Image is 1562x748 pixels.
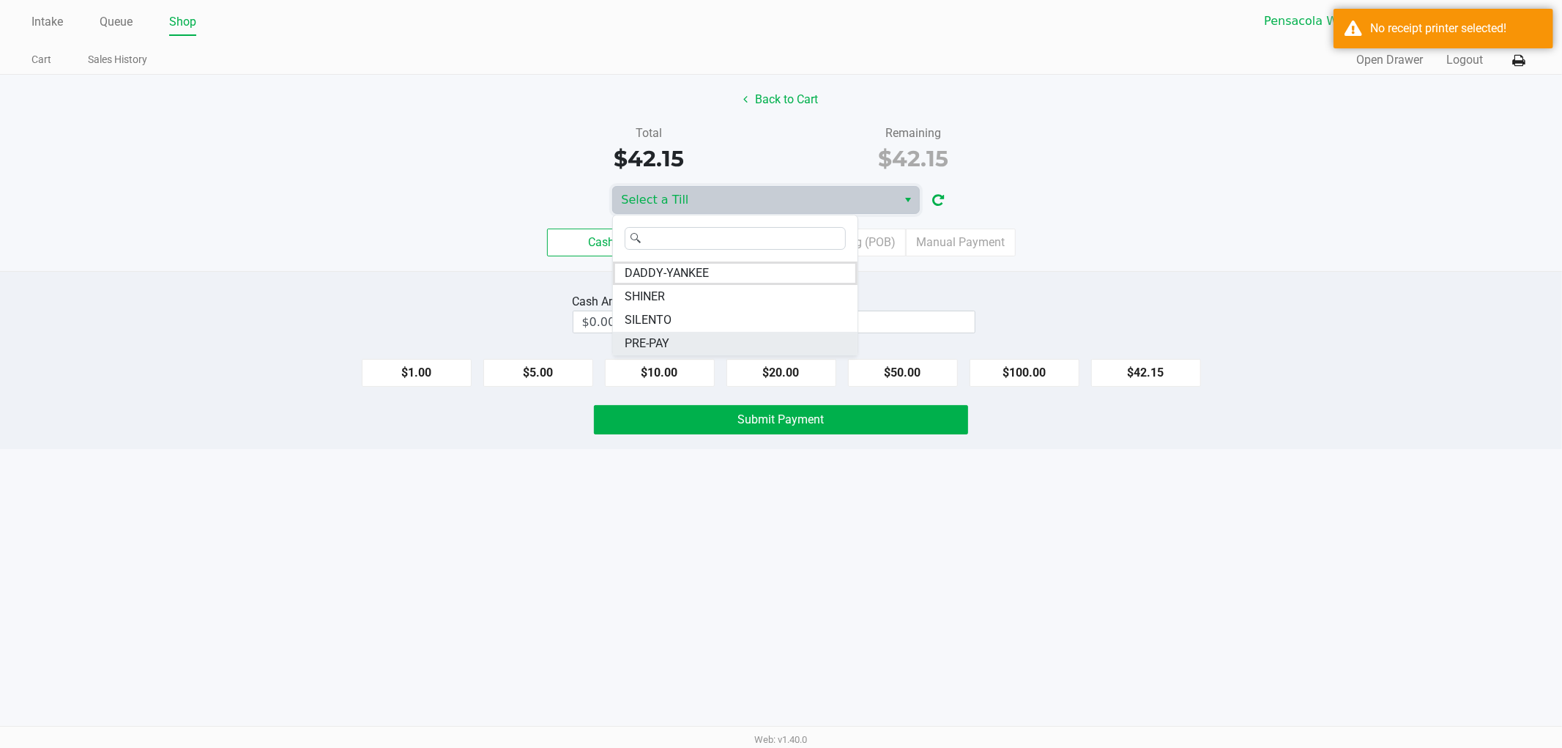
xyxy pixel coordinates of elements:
[792,125,1035,142] div: Remaining
[594,405,968,434] button: Submit Payment
[31,51,51,69] a: Cart
[1264,12,1407,30] span: Pensacola WC
[1446,51,1483,69] button: Logout
[726,359,836,387] button: $20.00
[1370,20,1542,37] div: No receipt printer selected!
[100,12,133,32] a: Queue
[547,229,657,256] label: Cash
[169,12,196,32] a: Shop
[625,311,672,329] span: SILENTO
[605,359,715,387] button: $10.00
[792,142,1035,175] div: $42.15
[970,359,1079,387] button: $100.00
[738,412,825,426] span: Submit Payment
[1356,51,1423,69] button: Open Drawer
[528,125,770,142] div: Total
[625,264,709,282] span: DADDY-YANKEE
[898,187,919,213] button: Select
[31,12,63,32] a: Intake
[906,229,1016,256] label: Manual Payment
[483,359,593,387] button: $5.00
[622,191,889,209] span: Select a Till
[625,335,669,352] span: PRE-PAY
[1416,8,1437,34] button: Select
[755,734,808,745] span: Web: v1.40.0
[88,51,147,69] a: Sales History
[528,142,770,175] div: $42.15
[362,359,472,387] button: $1.00
[573,293,649,311] div: Cash Amount
[1091,359,1201,387] button: $42.15
[848,359,958,387] button: $50.00
[625,288,665,306] span: SHINER
[734,86,828,114] button: Back to Cart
